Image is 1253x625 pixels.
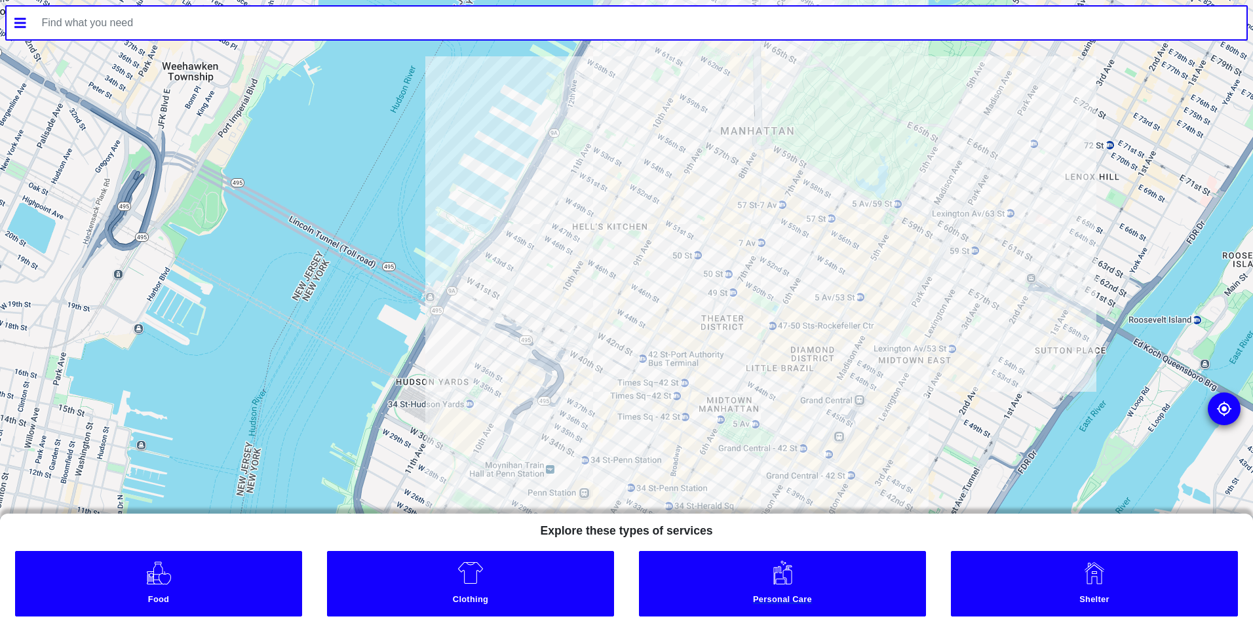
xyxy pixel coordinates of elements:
a: Shelter [951,551,1238,616]
a: Food [15,551,302,616]
img: go to my location [1216,401,1232,417]
h5: Explore these types of services [530,514,723,543]
input: Find what you need [34,7,1247,39]
img: Personal Care [769,559,796,586]
a: Personal Care [639,551,926,616]
small: Shelter [954,594,1234,608]
img: Clothing [457,559,484,586]
small: Clothing [330,594,610,608]
a: Clothing [327,551,614,616]
img: Food [145,559,172,586]
img: Shelter [1081,559,1108,586]
small: Personal Care [642,594,922,608]
small: Food [18,594,298,608]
